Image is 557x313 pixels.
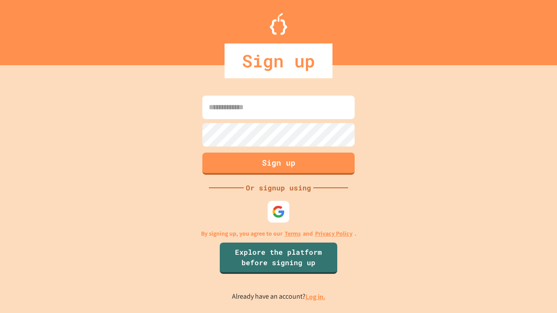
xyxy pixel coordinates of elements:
[520,278,548,304] iframe: chat widget
[285,229,301,238] a: Terms
[244,183,313,193] div: Or signup using
[220,243,337,274] a: Explore the platform before signing up
[270,13,287,35] img: Logo.svg
[315,229,352,238] a: Privacy Policy
[225,43,332,78] div: Sign up
[272,205,285,218] img: google-icon.svg
[201,229,356,238] p: By signing up, you agree to our and .
[232,291,325,302] p: Already have an account?
[305,292,325,301] a: Log in.
[202,153,355,175] button: Sign up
